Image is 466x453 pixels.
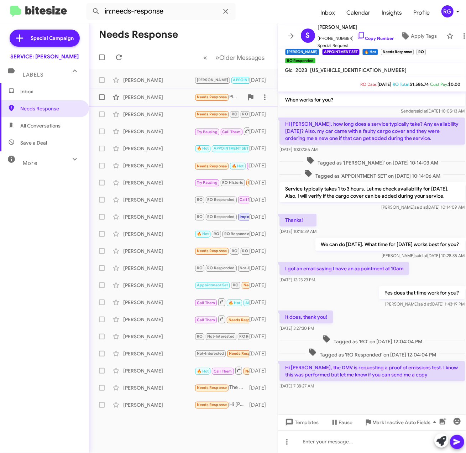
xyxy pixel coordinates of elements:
[415,253,427,258] span: said at
[399,416,445,429] button: Auto Fields
[408,2,435,23] span: Profile
[194,161,249,170] div: Inbound Call
[123,282,194,289] div: [PERSON_NAME]
[279,118,465,145] p: Hi [PERSON_NAME], how long does a service typically take? Any availability [DATE]? Also, my car c...
[199,50,212,65] button: Previous
[249,401,272,408] div: [DATE]
[376,2,408,23] span: Insights
[99,29,178,40] h1: Needs Response
[393,82,410,87] span: RO Total:
[240,266,267,270] span: Not-Interested
[197,146,209,151] span: 🔥 Hot
[249,77,272,84] div: [DATE]
[20,105,81,112] span: Needs Response
[197,318,215,322] span: Call Them
[214,231,219,236] span: RO
[123,111,194,118] div: [PERSON_NAME]
[123,179,194,186] div: [PERSON_NAME]
[123,265,194,272] div: [PERSON_NAME]
[401,108,465,114] span: Sender [DATE] 10:05:13 AM
[240,334,267,339] span: RO Responded
[123,299,194,306] div: [PERSON_NAME]
[249,128,272,135] div: [DATE]
[207,266,235,270] span: RO Responded
[20,122,61,129] span: All Conversations
[296,67,308,73] span: 2023
[381,204,465,210] span: [PERSON_NAME] [DATE] 10:14:09 AM
[214,146,248,151] span: APPOINTMENT SET
[377,82,391,87] span: [DATE]
[430,82,448,87] span: Cust Pay:
[197,95,227,99] span: Needs Response
[10,30,80,47] a: Special Campaign
[279,361,465,381] p: Hi [PERSON_NAME], the DMV is requesting a proof of emissions test. I know this was performed but ...
[86,3,236,20] input: Search
[232,112,237,116] span: RO
[325,416,358,429] button: Pause
[194,384,249,392] div: The car is not due for service yet, but thanks for contacting me.
[249,145,272,152] div: [DATE]
[341,2,376,23] a: Calendar
[233,78,268,82] span: APPOINTMENT SET
[194,401,249,409] div: Hi [PERSON_NAME], I'm good. Since [PERSON_NAME] is much closer to my house, I'm taking the car th...
[123,145,194,152] div: [PERSON_NAME]
[207,214,235,219] span: RO Responded
[197,283,228,287] span: Appointment Set
[194,264,249,272] div: Fix
[194,76,249,84] div: Hi [PERSON_NAME], the DMV is requesting a proof of emissions test. I know this was performed but ...
[242,112,270,116] span: RO Responded
[373,416,404,429] span: Mark Inactive
[249,299,272,306] div: [DATE]
[194,298,249,307] div: Ok. Will let you know
[249,350,272,357] div: [DATE]
[194,230,249,238] div: We're flying back to [GEOGRAPHIC_DATA] and leaving the car here, so it won't be used much. So pro...
[220,54,265,62] span: Older Messages
[229,351,259,356] span: Needs Response
[318,23,394,31] span: [PERSON_NAME]
[285,67,293,73] span: Glc
[197,334,203,339] span: RO
[207,197,235,202] span: RO Responded
[232,249,237,253] span: RO
[249,316,272,323] div: [DATE]
[229,301,241,305] span: 🔥 Hot
[244,283,274,287] span: Needs Response
[197,402,227,407] span: Needs Response
[197,266,203,270] span: RO
[197,385,227,390] span: Needs Response
[197,249,227,253] span: Needs Response
[248,180,278,185] span: Needs Response
[194,178,249,187] div: Need to earn the money.
[31,35,74,42] span: Special Campaign
[197,164,227,168] span: Needs Response
[279,214,316,226] p: Thanks!
[197,214,203,219] span: RO
[194,315,249,324] div: Inbound Call
[123,248,194,255] div: [PERSON_NAME]
[385,301,465,307] span: [PERSON_NAME] [DATE] 1:43:19 PM
[197,369,209,374] span: 🔥 Hot
[310,67,407,73] span: [US_VEHICLE_IDENTIFICATION_NUMBER]
[414,204,427,210] span: said at
[123,350,194,357] div: [PERSON_NAME]
[318,31,394,42] span: [PHONE_NUMBER]
[123,333,194,340] div: [PERSON_NAME]
[123,230,194,238] div: [PERSON_NAME]
[222,130,241,134] span: Call Them
[194,110,249,118] div: Not at all. Check my inspection report. Oil leak. Where,why ? Air suspension have to be Fixed. Th...
[194,247,249,255] div: Thanks anyway
[232,164,244,168] span: 🔥 Hot
[194,366,249,375] div: Could you please call me?
[435,5,458,17] button: RG
[249,248,272,255] div: [DATE]
[224,231,252,236] span: RO Responded
[207,334,235,339] span: Not-Interested
[233,283,239,287] span: RO
[249,179,272,186] div: [DATE]
[339,416,353,429] span: Pause
[249,162,272,169] div: [DATE]
[245,301,280,305] span: APPOINTMENT SET
[379,286,465,299] p: Yes does that time work for you?
[284,416,319,429] span: Templates
[279,182,465,202] p: Service typically takes 1 to 3 hours. Let me check availability for [DATE]. Also, I will verify i...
